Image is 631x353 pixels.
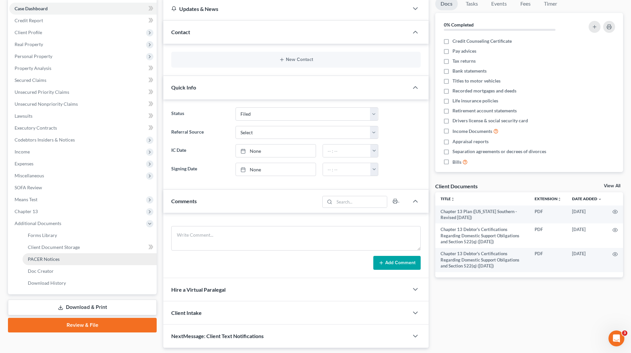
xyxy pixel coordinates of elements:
span: Chapter 13 [15,208,38,214]
label: Status [168,107,232,121]
a: Case Dashboard [9,3,157,15]
span: PACER Notices [28,256,60,262]
span: Titles to motor vehicles [452,78,500,84]
label: Signing Date [168,163,232,176]
span: Contact [171,29,190,35]
span: Executory Contracts [15,125,57,131]
td: [DATE] [567,206,607,224]
a: Forms Library [23,229,157,241]
label: IC Date [168,144,232,157]
span: Separation agreements or decrees of divorces [452,148,546,155]
td: Chapter 13 Debtor's Certifications Regarding Domestic Support Obligations and Section 522(q) ([DA... [435,223,529,248]
label: Referral Source [168,126,232,139]
span: Expenses [15,161,33,166]
span: Bills [452,159,461,165]
td: PDF [529,206,567,224]
span: Retirement account statements [452,107,517,114]
div: Client Documents [435,183,478,190]
span: Unsecured Priority Claims [15,89,69,95]
a: Property Analysis [9,62,157,74]
span: Life insurance policies [452,97,498,104]
span: Download History [28,280,66,286]
span: Drivers license & social security card [452,117,528,124]
i: unfold_more [557,197,561,201]
span: Real Property [15,41,43,47]
span: Income Documents [452,128,492,135]
span: Credit Counseling Certificate [452,38,512,44]
a: View All [604,184,620,188]
a: None [236,145,316,157]
span: Forms Library [28,232,57,238]
a: Download & Print [8,300,157,315]
td: Chapter 13 Plan ([US_STATE] Southern - Revised [DATE]) [435,206,529,224]
td: Chapter 13 Debtor's Certifications Regarding Domestic Support Obligations and Section 522(q) ([DA... [435,248,529,272]
a: None [236,163,316,176]
span: Income [15,149,30,154]
td: PDF [529,223,567,248]
span: NextMessage: Client Text Notifications [171,333,264,339]
span: 3 [622,330,627,336]
span: Client Profile [15,29,42,35]
span: Lawsuits [15,113,32,119]
a: Download History [23,277,157,289]
span: Client Document Storage [28,244,80,250]
div: Updates & News [171,5,401,12]
a: Unsecured Priority Claims [9,86,157,98]
span: Doc Creator [28,268,54,274]
a: Credit Report [9,15,157,27]
span: Comments [171,198,197,204]
a: Secured Claims [9,74,157,86]
input: -- : -- [323,145,371,157]
span: Pay advices [452,48,476,54]
td: [DATE] [567,223,607,248]
span: Credit Report [15,18,43,23]
a: Lawsuits [9,110,157,122]
a: Doc Creator [23,265,157,277]
span: SOFA Review [15,185,42,190]
i: unfold_more [451,197,455,201]
td: PDF [529,248,567,272]
span: Miscellaneous [15,173,44,178]
span: Recorded mortgages and deeds [452,88,516,94]
span: Hire a Virtual Paralegal [171,286,226,293]
a: PACER Notices [23,253,157,265]
input: Search... [335,196,387,207]
a: Review & File [8,318,157,332]
strong: 0% Completed [444,22,474,28]
span: Unsecured Nonpriority Claims [15,101,78,107]
span: Case Dashboard [15,6,48,11]
a: Titleunfold_more [441,196,455,201]
span: Tax returns [452,58,476,64]
input: -- : -- [323,163,371,176]
span: Property Analysis [15,65,51,71]
td: [DATE] [567,248,607,272]
a: Unsecured Nonpriority Claims [9,98,157,110]
a: Date Added expand_more [572,196,602,201]
span: Quick Info [171,84,196,90]
span: Personal Property [15,53,52,59]
span: Additional Documents [15,220,61,226]
i: expand_more [598,197,602,201]
span: Secured Claims [15,77,46,83]
a: Executory Contracts [9,122,157,134]
iframe: Intercom live chat [608,330,624,346]
span: Appraisal reports [452,138,489,145]
span: Bank statements [452,68,487,74]
span: Client Intake [171,310,202,316]
span: Codebtors Insiders & Notices [15,137,75,143]
a: SOFA Review [9,182,157,194]
a: Extensionunfold_more [535,196,561,201]
button: New Contact [177,57,415,62]
a: Client Document Storage [23,241,157,253]
span: Means Test [15,197,37,202]
button: Add Comment [373,256,421,270]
